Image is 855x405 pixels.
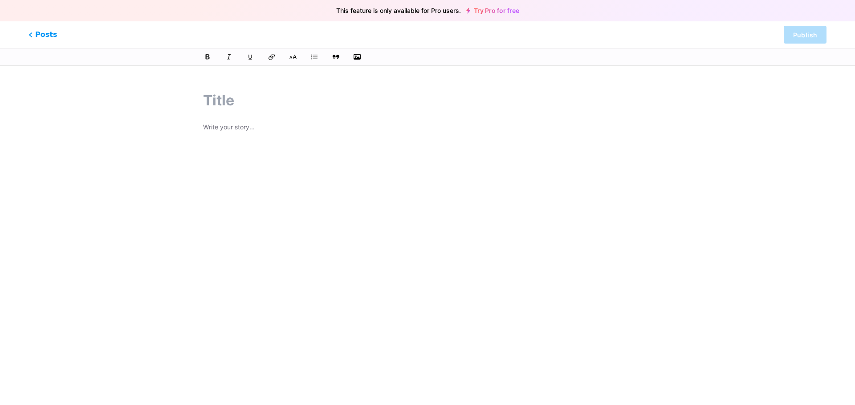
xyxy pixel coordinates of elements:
[793,31,817,39] span: Publish
[28,29,57,40] span: Posts
[203,90,652,111] input: Title
[784,26,826,44] button: Publish
[336,4,461,17] span: This feature is only available for Pro users.
[466,7,519,14] a: Try Pro for free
